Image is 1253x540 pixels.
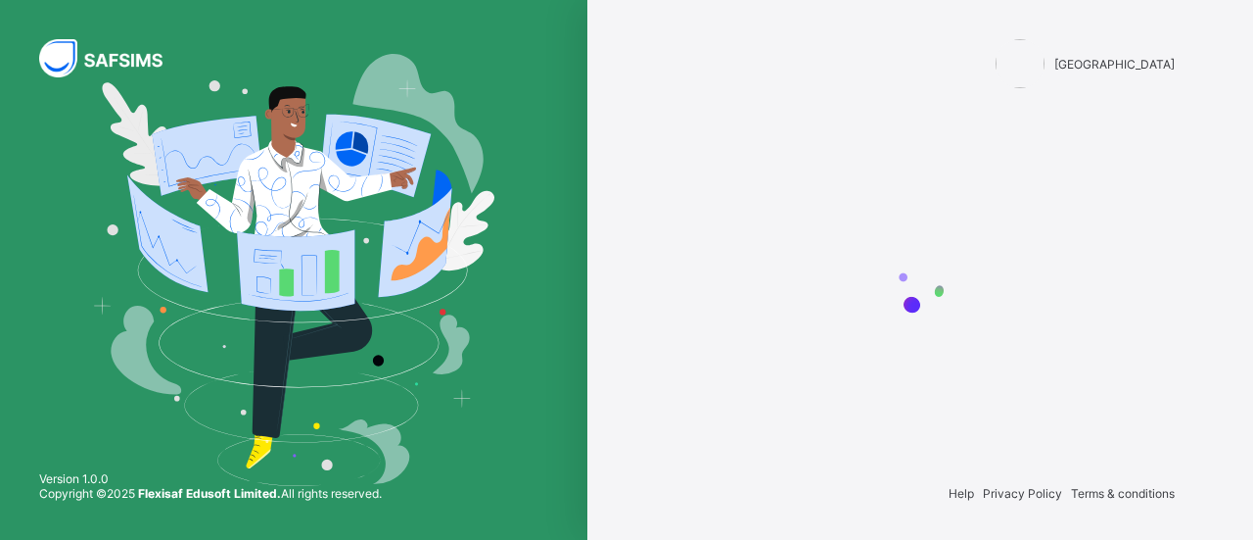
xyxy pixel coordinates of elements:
span: Version 1.0.0 [39,471,382,486]
span: [GEOGRAPHIC_DATA] [1054,57,1175,72]
strong: Flexisaf Edusoft Limited. [138,486,281,501]
span: Terms & conditions [1071,486,1175,501]
img: Himma International College [996,39,1044,88]
img: SAFSIMS Logo [39,39,186,77]
img: Hero Image [93,54,494,486]
span: Privacy Policy [983,486,1062,501]
span: Copyright © 2025 All rights reserved. [39,486,382,501]
span: Help [949,486,974,501]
